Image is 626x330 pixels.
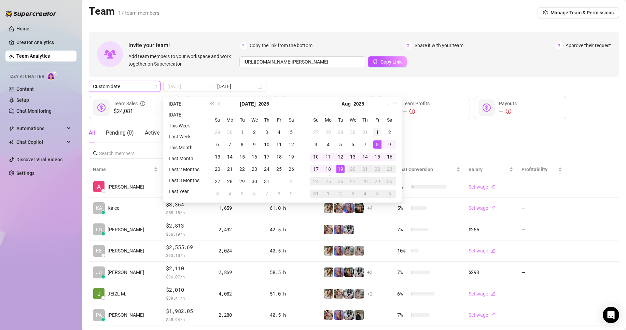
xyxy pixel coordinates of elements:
[499,101,517,106] span: Payouts
[263,177,271,185] div: 31
[491,313,496,317] span: edit
[324,310,333,320] img: Anna
[285,114,297,126] th: Sa
[16,86,34,92] a: Content
[334,114,347,126] th: Tu
[5,10,57,17] img: logo-BBDzfeDw.svg
[491,291,496,296] span: edit
[261,188,273,200] td: 2025-08-07
[273,114,285,126] th: Fr
[555,42,563,49] span: 3
[285,138,297,151] td: 2025-07-12
[211,126,224,138] td: 2025-06-29
[310,188,322,200] td: 2025-08-31
[238,177,246,185] div: 29
[236,151,248,163] td: 2025-07-15
[211,175,224,188] td: 2025-07-27
[213,140,222,149] div: 6
[167,83,206,90] input: Start date
[349,190,357,198] div: 3
[373,59,378,64] span: copy
[93,81,156,92] span: Custom date
[166,122,202,130] li: This Week
[310,163,322,175] td: 2025-08-17
[324,203,333,213] img: Paige
[359,126,371,138] td: 2025-07-31
[373,153,381,161] div: 15
[342,97,351,111] button: Choose a month
[248,175,261,188] td: 2025-07-30
[334,188,347,200] td: 2025-09-02
[166,111,202,119] li: [DATE]
[384,126,396,138] td: 2025-08-02
[324,190,332,198] div: 1
[93,181,105,192] img: Alexicon Ortiag…
[368,56,407,67] button: Copy Link
[347,188,359,200] td: 2025-09-03
[359,175,371,188] td: 2025-08-28
[312,190,320,198] div: 31
[404,42,412,49] span: 2
[373,190,381,198] div: 5
[211,188,224,200] td: 2025-08-03
[273,151,285,163] td: 2025-07-18
[261,175,273,188] td: 2025-07-31
[273,163,285,175] td: 2025-07-25
[236,138,248,151] td: 2025-07-08
[371,126,384,138] td: 2025-08-01
[386,190,394,198] div: 6
[347,175,359,188] td: 2025-08-27
[373,165,381,173] div: 22
[373,128,381,136] div: 1
[96,204,102,212] span: KA
[361,128,369,136] div: 31
[310,138,322,151] td: 2025-08-03
[166,143,202,152] li: This Month
[469,312,496,318] a: Set wageedit
[224,163,236,175] td: 2025-07-21
[322,188,334,200] td: 2025-09-01
[361,153,369,161] div: 14
[287,177,295,185] div: 2
[312,177,320,185] div: 24
[334,203,344,213] img: Anna
[344,246,354,256] img: Daisy
[248,126,261,138] td: 2025-07-02
[224,138,236,151] td: 2025-07-07
[386,128,394,136] div: 2
[334,138,347,151] td: 2025-08-05
[336,153,345,161] div: 12
[250,128,259,136] div: 2
[89,163,162,176] th: Name
[263,140,271,149] div: 10
[322,175,334,188] td: 2025-08-25
[349,165,357,173] div: 20
[324,153,332,161] div: 11
[217,83,256,90] input: End date
[226,177,234,185] div: 28
[273,138,285,151] td: 2025-07-11
[386,153,394,161] div: 16
[213,153,222,161] div: 13
[361,165,369,173] div: 21
[384,138,396,151] td: 2025-08-09
[219,204,262,212] div: 1,659
[238,140,246,149] div: 8
[566,42,611,49] span: Approve their request
[373,177,381,185] div: 29
[373,140,381,149] div: 8
[275,140,283,149] div: 11
[275,128,283,136] div: 4
[384,175,396,188] td: 2025-08-30
[259,97,269,111] button: Choose a year
[371,138,384,151] td: 2025-08-08
[349,128,357,136] div: 30
[354,267,364,277] img: Sadie
[128,53,237,68] span: Add team members to your workspace and work together on Supercreator.
[336,140,345,149] div: 5
[211,163,224,175] td: 2025-07-20
[128,41,239,50] span: Invite your team!
[506,109,511,114] span: exclamation-circle
[285,151,297,163] td: 2025-07-19
[285,188,297,200] td: 2025-08-09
